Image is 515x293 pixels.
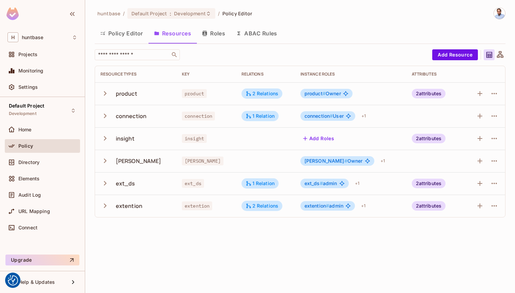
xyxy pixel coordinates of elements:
span: URL Mapping [18,209,50,214]
span: # [320,180,323,186]
div: ext_ds [116,180,135,187]
div: + 1 [359,111,369,121]
span: Owner [305,91,341,96]
div: + 1 [358,200,368,211]
div: [PERSON_NAME] [116,157,161,165]
span: Elements [18,176,40,181]
div: Key [182,71,231,77]
div: connection [116,112,147,120]
div: insight [116,135,135,142]
span: # [344,158,347,164]
span: # [326,203,329,209]
span: # [323,91,326,96]
span: product [305,91,326,96]
div: + 1 [352,178,362,189]
button: Upgrade [5,255,79,265]
button: Consent Preferences [8,275,18,286]
span: Default Project [9,103,44,109]
span: Default Project [131,10,167,17]
div: product [116,90,137,97]
span: Home [18,127,32,132]
div: 2 attributes [412,201,446,211]
span: # [330,113,333,119]
button: ABAC Rules [231,25,283,42]
div: 2 attributes [412,134,446,143]
span: Settings [18,84,38,90]
img: Ravindra Bangrawa [494,8,505,19]
span: admin [305,181,337,186]
span: Connect [18,225,37,230]
button: Add Resource [432,49,478,60]
li: / [123,10,125,17]
span: the active workspace [97,10,120,17]
div: 1 Relation [246,180,275,186]
div: 1 Relation [246,113,275,119]
button: Roles [197,25,231,42]
span: Projects [18,52,37,57]
span: Directory [18,160,40,165]
span: H [7,32,18,42]
img: SReyMgAAAABJRU5ErkJggg== [6,7,19,20]
div: Resource Types [100,71,171,77]
span: insight [182,134,207,143]
button: Add Roles [300,133,337,144]
div: + 1 [378,156,388,166]
span: Policy Editor [222,10,252,17]
span: Owner [305,158,363,164]
span: Policy [18,143,33,149]
span: Development [174,10,205,17]
span: ext_ds [182,179,204,188]
span: [PERSON_NAME] [182,157,223,165]
span: Audit Log [18,192,41,198]
button: Resources [149,25,197,42]
span: : [169,11,172,16]
span: extention [305,203,329,209]
span: admin [305,203,343,209]
div: 2 attributes [412,179,446,188]
span: [PERSON_NAME] [305,158,347,164]
span: ext_ds [305,180,323,186]
span: Help & Updates [18,279,55,285]
div: Attributes [412,71,459,77]
li: / [218,10,220,17]
span: Monitoring [18,68,44,74]
span: Development [9,111,36,116]
div: 2 attributes [412,89,446,98]
div: 2 Relations [246,203,279,209]
div: extention [116,202,142,210]
span: Workspace: huntbase [22,35,43,40]
img: Revisit consent button [8,275,18,286]
span: connection [182,112,215,120]
span: connection [305,113,333,119]
button: Policy Editor [95,25,149,42]
span: product [182,89,207,98]
div: Instance roles [300,71,401,77]
span: User [305,113,344,119]
span: extention [182,201,212,210]
div: Relations [241,71,290,77]
div: 2 Relations [246,91,279,97]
